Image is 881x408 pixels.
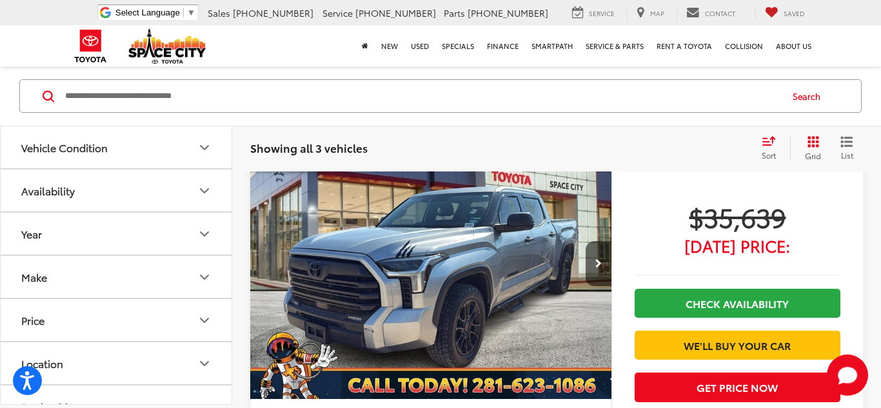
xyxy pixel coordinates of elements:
[197,269,212,285] div: Make
[233,6,313,19] span: [PHONE_NUMBER]
[1,126,233,168] button: Vehicle ConditionVehicle Condition
[1,299,233,341] button: PricePrice
[375,25,404,66] a: New
[635,373,840,402] button: Get Price Now
[635,331,840,360] a: We'll Buy Your Car
[784,8,805,18] span: Saved
[435,25,480,66] a: Specials
[1,213,233,255] button: YearYear
[183,8,184,17] span: ​
[831,135,863,161] button: List View
[586,241,611,286] button: Next image
[635,239,840,252] span: [DATE] Price:
[187,8,195,17] span: ▼
[562,6,624,20] a: Service
[718,25,769,66] a: Collision
[1,256,233,298] button: MakeMake
[197,313,212,328] div: Price
[755,6,815,20] a: My Saved Vehicles
[197,140,212,155] div: Vehicle Condition
[64,81,780,112] input: Search by Make, Model, or Keyword
[589,8,615,18] span: Service
[115,8,180,17] span: Select Language
[762,150,776,160] span: Sort
[1,342,233,384] button: LocationLocation
[769,25,818,66] a: About Us
[790,135,831,161] button: Grid View
[355,6,436,19] span: [PHONE_NUMBER]
[21,314,45,326] div: Price
[468,6,548,19] span: [PHONE_NUMBER]
[250,128,613,400] a: 2022 Toyota TUNDRA 4X2 SR52022 Toyota TUNDRA 4X2 SR52022 Toyota TUNDRA 4X2 SR52022 Toyota TUNDRA ...
[827,355,868,396] button: Toggle Chat Window
[128,28,206,64] img: Space City Toyota
[197,226,212,242] div: Year
[21,184,75,197] div: Availability
[525,25,579,66] a: SmartPath
[840,150,853,160] span: List
[208,6,230,19] span: Sales
[404,25,435,66] a: Used
[250,128,613,400] div: 2022 Toyota TUNDRA 4X2 SR5 0
[21,141,108,153] div: Vehicle Condition
[21,271,47,283] div: Make
[827,355,868,396] svg: Start Chat
[480,25,525,66] a: Finance
[197,356,212,371] div: Location
[1,170,233,211] button: AvailabilityAvailability
[650,8,664,18] span: Map
[677,6,745,20] a: Contact
[635,200,840,233] span: $35,639
[21,357,63,369] div: Location
[250,128,613,400] img: 2022 Toyota TUNDRA 4X2 SR5
[705,8,735,18] span: Contact
[66,25,115,67] img: Toyota
[755,135,790,161] button: Select sort value
[650,25,718,66] a: Rent a Toyota
[780,80,839,112] button: Search
[627,6,674,20] a: Map
[635,289,840,318] a: Check Availability
[197,183,212,199] div: Availability
[21,228,42,240] div: Year
[250,140,368,155] span: Showing all 3 vehicles
[579,25,650,66] a: Service & Parts
[115,8,195,17] a: Select Language​
[805,150,821,161] span: Grid
[355,25,375,66] a: Home
[444,6,465,19] span: Parts
[322,6,353,19] span: Service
